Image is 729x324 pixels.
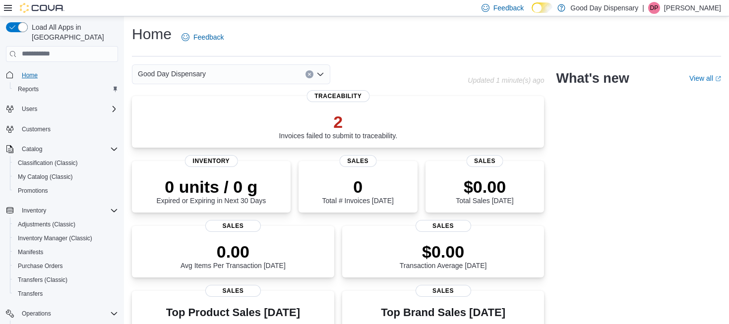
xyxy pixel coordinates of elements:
p: Good Day Dispensary [570,2,638,14]
button: Catalog [2,142,122,156]
span: Sales [416,220,471,232]
span: Inventory [22,207,46,215]
span: Catalog [18,143,118,155]
h1: Home [132,24,172,44]
span: Adjustments (Classic) [18,220,75,228]
button: Customers [2,122,122,136]
p: 0.00 [181,242,286,262]
button: Transfers [10,287,122,301]
span: Inventory Manager (Classic) [18,234,92,242]
span: Classification (Classic) [14,157,118,169]
span: Adjustments (Classic) [14,218,118,230]
span: Feedback [193,32,224,42]
button: Classification (Classic) [10,156,122,170]
div: Expired or Expiring in Next 30 Days [156,177,266,205]
span: Users [18,103,118,115]
span: Traceability [306,90,369,102]
div: Transaction Average [DATE] [400,242,487,270]
a: Classification (Classic) [14,157,82,169]
div: Total Sales [DATE] [456,177,513,205]
span: Transfers (Classic) [18,276,67,284]
p: $0.00 [400,242,487,262]
div: Invoices failed to submit to traceability. [279,112,397,140]
a: Feedback [178,27,228,47]
span: Sales [205,220,261,232]
button: Inventory [2,204,122,217]
button: Operations [2,307,122,321]
a: Purchase Orders [14,260,67,272]
button: Home [2,68,122,82]
p: | [642,2,644,14]
span: Catalog [22,145,42,153]
a: Transfers (Classic) [14,274,71,286]
a: Home [18,69,42,81]
span: Home [22,71,38,79]
span: Inventory Manager (Classic) [14,232,118,244]
span: Sales [466,155,503,167]
button: Inventory [18,205,50,216]
p: [PERSON_NAME] [664,2,721,14]
button: Users [18,103,41,115]
span: Manifests [14,246,118,258]
span: My Catalog (Classic) [14,171,118,183]
a: View allExternal link [689,74,721,82]
span: Load All Apps in [GEOGRAPHIC_DATA] [28,22,118,42]
button: Promotions [10,184,122,198]
span: My Catalog (Classic) [18,173,73,181]
span: Transfers [14,288,118,300]
span: Users [22,105,37,113]
a: Manifests [14,246,47,258]
button: Adjustments (Classic) [10,217,122,231]
button: Open list of options [316,70,324,78]
span: Classification (Classic) [18,159,78,167]
span: Promotions [18,187,48,195]
a: Reports [14,83,43,95]
div: Total # Invoices [DATE] [322,177,393,205]
span: Reports [14,83,118,95]
button: Inventory Manager (Classic) [10,231,122,245]
h2: What's new [556,70,629,86]
input: Dark Mode [532,2,552,13]
button: Purchase Orders [10,259,122,273]
button: Users [2,102,122,116]
p: Updated 1 minute(s) ago [468,76,544,84]
div: Avg Items Per Transaction [DATE] [181,242,286,270]
span: Sales [416,285,471,297]
a: Adjustments (Classic) [14,218,79,230]
button: Manifests [10,245,122,259]
span: Reports [18,85,39,93]
p: 0 units / 0 g [156,177,266,197]
a: Customers [18,123,55,135]
span: Sales [339,155,376,167]
span: Customers [18,123,118,135]
span: Purchase Orders [14,260,118,272]
span: Inventory [185,155,238,167]
p: 0 [322,177,393,197]
span: Inventory [18,205,118,216]
button: Reports [10,82,122,96]
span: Manifests [18,248,43,256]
button: Transfers (Classic) [10,273,122,287]
button: My Catalog (Classic) [10,170,122,184]
span: Transfers [18,290,43,298]
button: Catalog [18,143,46,155]
span: Promotions [14,185,118,197]
svg: External link [715,76,721,82]
a: Transfers [14,288,47,300]
span: Sales [205,285,261,297]
h3: Top Brand Sales [DATE] [381,307,505,319]
span: Purchase Orders [18,262,63,270]
span: Operations [22,310,51,318]
span: Customers [22,125,51,133]
span: Transfers (Classic) [14,274,118,286]
h3: Top Product Sales [DATE] [166,307,300,319]
a: Promotions [14,185,52,197]
button: Clear input [305,70,313,78]
p: 2 [279,112,397,132]
div: Del Phillips [648,2,660,14]
span: DP [650,2,659,14]
span: Feedback [493,3,524,13]
p: $0.00 [456,177,513,197]
button: Operations [18,308,55,320]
